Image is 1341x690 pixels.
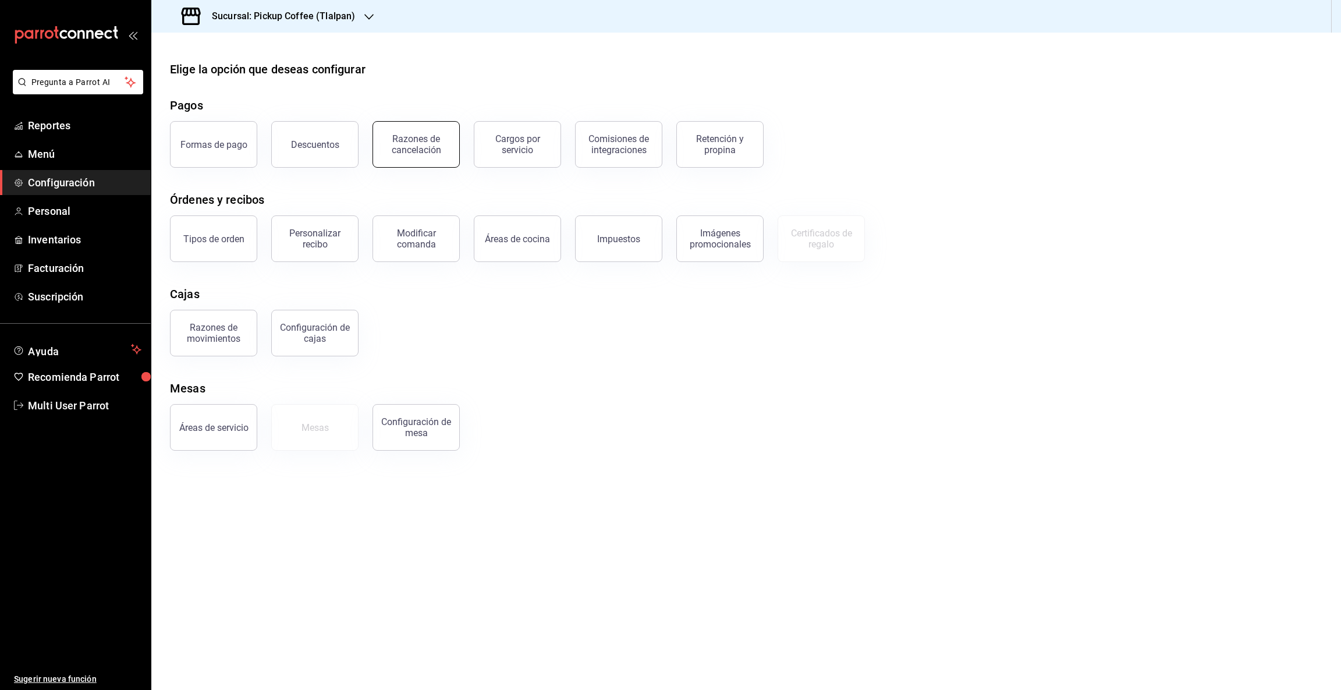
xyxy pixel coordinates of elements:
button: open_drawer_menu [128,30,137,40]
div: Cargos por servicio [481,133,554,155]
button: Razones de cancelación [372,121,460,168]
div: Comisiones de integraciones [583,133,655,155]
span: Multi User Parrot [28,398,141,413]
div: Retención y propina [684,133,756,155]
button: Descuentos [271,121,359,168]
div: Áreas de cocina [485,233,550,245]
span: Personal [28,203,141,219]
span: Reportes [28,118,141,133]
div: Imágenes promocionales [684,228,756,250]
button: Áreas de cocina [474,215,561,262]
span: Ayuda [28,342,126,356]
button: Configuración de cajas [271,310,359,356]
button: Pregunta a Parrot AI [13,70,143,94]
div: Impuestos [597,233,640,245]
h3: Sucursal: Pickup Coffee (Tlalpan) [203,9,355,23]
span: Suscripción [28,289,141,305]
button: Tipos de orden [170,215,257,262]
a: Pregunta a Parrot AI [8,84,143,97]
button: Certificados de regalo [778,215,865,262]
span: Facturación [28,260,141,276]
div: Órdenes y recibos [170,191,264,208]
div: Razones de movimientos [178,322,250,344]
span: Sugerir nueva función [14,673,141,685]
span: Menú [28,146,141,162]
span: Recomienda Parrot [28,369,141,385]
button: Retención y propina [676,121,764,168]
div: Mesas [170,380,205,397]
div: Configuración de cajas [279,322,351,344]
div: Tipos de orden [183,233,244,245]
span: Configuración [28,175,141,190]
div: Certificados de regalo [785,228,857,250]
button: Razones de movimientos [170,310,257,356]
button: Comisiones de integraciones [575,121,662,168]
div: Formas de pago [180,139,247,150]
span: Pregunta a Parrot AI [31,76,125,89]
span: Inventarios [28,232,141,247]
button: Personalizar recibo [271,215,359,262]
button: Cargos por servicio [474,121,561,168]
div: Áreas de servicio [179,422,249,433]
div: Elige la opción que deseas configurar [170,61,366,78]
div: Personalizar recibo [279,228,351,250]
button: Modificar comanda [372,215,460,262]
div: Cajas [170,285,200,303]
button: Imágenes promocionales [676,215,764,262]
button: Configuración de mesa [372,404,460,451]
div: Mesas [301,422,329,433]
button: Formas de pago [170,121,257,168]
div: Razones de cancelación [380,133,452,155]
div: Modificar comanda [380,228,452,250]
button: Áreas de servicio [170,404,257,451]
div: Pagos [170,97,203,114]
div: Configuración de mesa [380,416,452,438]
button: Mesas [271,404,359,451]
button: Impuestos [575,215,662,262]
div: Descuentos [291,139,339,150]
